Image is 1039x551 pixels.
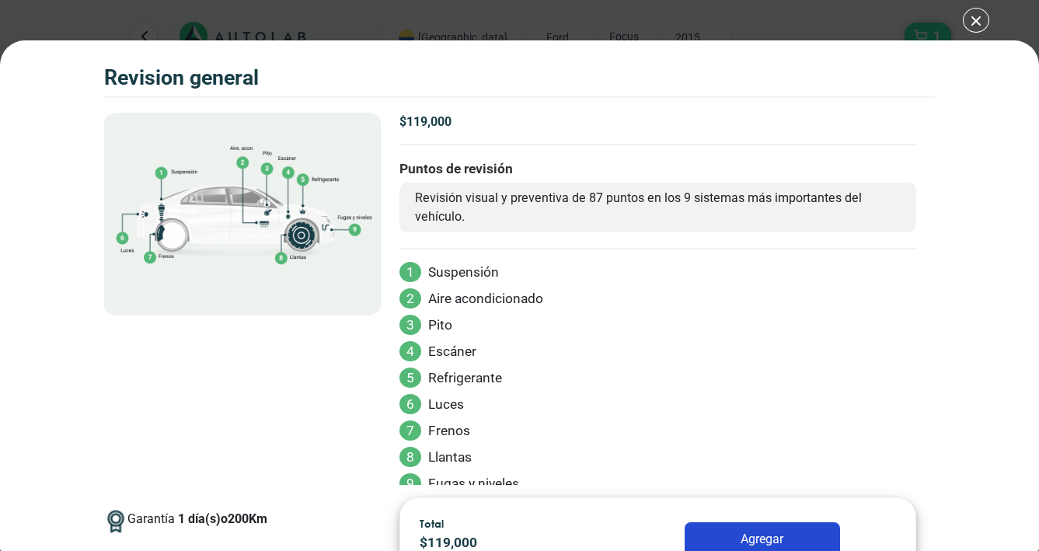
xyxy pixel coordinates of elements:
h3: Puntos de revisión [399,161,916,177]
span: 9 [399,473,421,493]
li: Refrigerante [399,368,916,388]
span: 5 [399,368,421,388]
span: 7 [399,420,421,441]
li: Frenos [399,420,916,441]
li: Suspensión [399,262,916,282]
li: Pito [399,315,916,335]
span: Total [420,518,444,530]
span: 1 [399,262,421,282]
span: 3 [399,315,421,335]
span: Garantía [127,510,267,541]
h3: REVISION GENERAL [104,65,259,90]
span: 6 [399,394,421,414]
span: 4 [399,341,421,361]
p: 1 día(s) o 200 Km [178,510,267,528]
li: Escáner [399,341,916,361]
li: Fugas y niveles [399,473,916,493]
li: Llantas [399,447,916,467]
p: $ 119,000 [399,113,916,131]
span: 2 [399,288,421,309]
li: Luces [399,394,916,414]
li: Aire acondicionado [399,288,916,309]
p: Revisión visual y preventiva de 87 puntos en los 9 sistemas más importantes del vehículo. [415,189,901,226]
span: 8 [399,447,421,467]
